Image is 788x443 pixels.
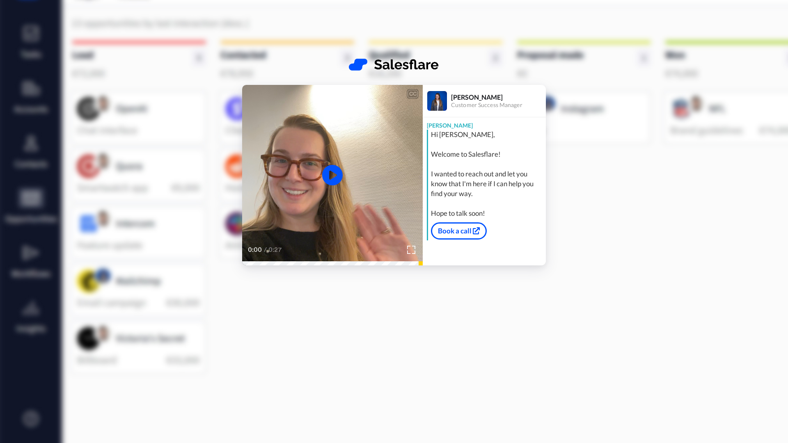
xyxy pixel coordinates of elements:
span: 0:00 [248,245,262,255]
div: [PERSON_NAME] [423,117,546,130]
img: Profile Image [427,91,447,111]
div: CC [408,90,418,98]
div: Customer Success Manager [451,102,545,109]
a: Book a call [431,222,487,240]
img: Full screen [407,246,415,254]
span: / [264,245,267,255]
img: Salesflare logo [349,57,439,73]
span: 0:27 [268,245,283,255]
div: [PERSON_NAME] [451,93,545,101]
div: Hi [PERSON_NAME], Welcome to Salesflare! I wanted to reach out and let you know that I'm here if ... [431,130,544,218]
